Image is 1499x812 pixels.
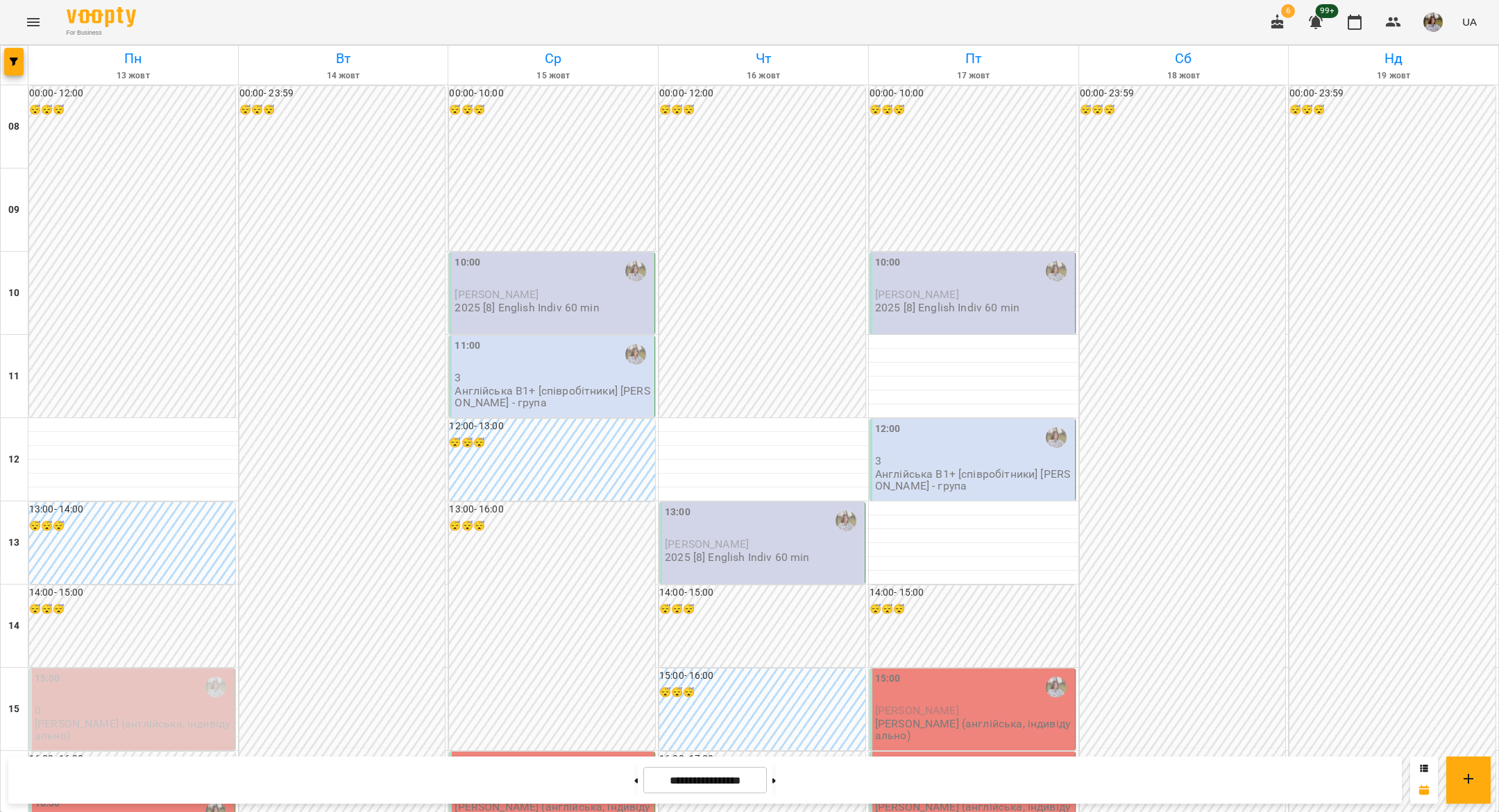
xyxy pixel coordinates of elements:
[870,103,1076,118] h6: 😴😴😴
[875,704,959,717] span: [PERSON_NAME]
[659,585,865,601] h6: 14:00 - 15:00
[29,103,235,118] h6: 😴😴😴
[1080,86,1286,101] h6: 00:00 - 23:59
[875,718,1072,742] p: [PERSON_NAME] (англійська, індивідуально)
[661,48,866,69] h6: Чт
[205,677,226,698] img: Романишин Юлія (а)
[1281,4,1295,18] span: 6
[1291,48,1496,69] h6: Нд
[1462,15,1477,29] span: UA
[625,344,646,365] img: Романишин Юлія (а)
[35,671,60,686] label: 15:00
[1291,69,1496,83] h6: 19 жовт
[241,48,446,69] h6: Вт
[8,535,19,551] h6: 13
[1316,4,1339,18] span: 99+
[659,86,865,101] h6: 00:00 - 12:00
[1289,86,1496,101] h6: 00:00 - 23:59
[8,452,19,467] h6: 12
[870,602,1076,617] h6: 😴😴😴
[449,435,655,451] h6: 😴😴😴
[8,702,19,717] h6: 15
[1080,103,1286,118] h6: 😴😴😴
[239,86,446,101] h6: 00:00 - 23:59
[1046,677,1067,698] img: Романишин Юлія (а)
[875,255,901,270] label: 10:00
[455,338,480,354] label: 11:00
[659,602,865,617] h6: 😴😴😴
[875,288,959,301] span: [PERSON_NAME]
[1046,427,1067,448] img: Романишин Юлія (а)
[29,86,235,101] h6: 00:00 - 12:00
[1081,48,1287,69] h6: Сб
[241,69,446,83] h6: 14 жовт
[449,103,655,118] h6: 😴😴😴
[1289,103,1496,118] h6: 😴😴😴
[35,718,232,742] p: [PERSON_NAME] (англійська, індивідуально)
[875,468,1072,492] p: Англійська В1+ [співробітники] [PERSON_NAME] - група
[665,537,749,551] span: [PERSON_NAME]
[450,69,656,83] h6: 15 жовт
[8,369,19,384] h6: 11
[8,202,19,218] h6: 09
[1457,9,1482,35] button: UA
[1046,261,1067,282] img: Романишин Юлія (а)
[29,502,235,517] h6: 13:00 - 14:00
[455,255,480,270] label: 10:00
[449,519,655,534] h6: 😴😴😴
[8,286,19,301] h6: 10
[659,103,865,118] h6: 😴😴😴
[239,103,446,118] h6: 😴😴😴
[870,86,1076,101] h6: 00:00 - 10:00
[449,86,655,101] h6: 00:00 - 10:00
[455,288,539,301] span: [PERSON_NAME]
[875,671,901,686] label: 15:00
[455,385,652,409] p: Англійська В1+ [співробітники] [PERSON_NAME] - група
[875,422,901,437] label: 12:00
[1423,12,1443,32] img: 2afcea6c476e385b61122795339ea15c.jpg
[67,28,136,37] span: For Business
[29,602,235,617] h6: 😴😴😴
[1081,69,1287,83] h6: 18 жовт
[449,419,655,434] h6: 12:00 - 13:00
[449,502,655,517] h6: 13:00 - 16:00
[625,261,646,282] img: Романишин Юлія (а)
[450,48,656,69] h6: Ср
[870,585,1076,601] h6: 14:00 - 15:00
[29,519,235,534] h6: 😴😴😴
[665,551,809,563] p: 2025 [8] English Indiv 60 min
[17,6,50,39] button: Menu
[659,668,865,684] h6: 15:00 - 16:00
[836,510,856,531] img: Романишин Юлія (а)
[67,7,136,27] img: Voopty Logo
[455,372,652,383] p: 3
[871,69,1076,83] h6: 17 жовт
[665,505,691,520] label: 13:00
[31,48,236,69] h6: Пн
[875,455,1072,467] p: 3
[29,585,235,601] h6: 14:00 - 15:00
[31,69,236,83] h6: 13 жовт
[8,119,19,135] h6: 08
[875,302,1019,313] p: 2025 [8] English Indiv 60 min
[455,302,599,313] p: 2025 [8] English Indiv 60 min
[661,69,866,83] h6: 16 жовт
[659,685,865,700] h6: 😴😴😴
[871,48,1076,69] h6: Пт
[8,619,19,634] h6: 14
[35,705,232,716] p: 0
